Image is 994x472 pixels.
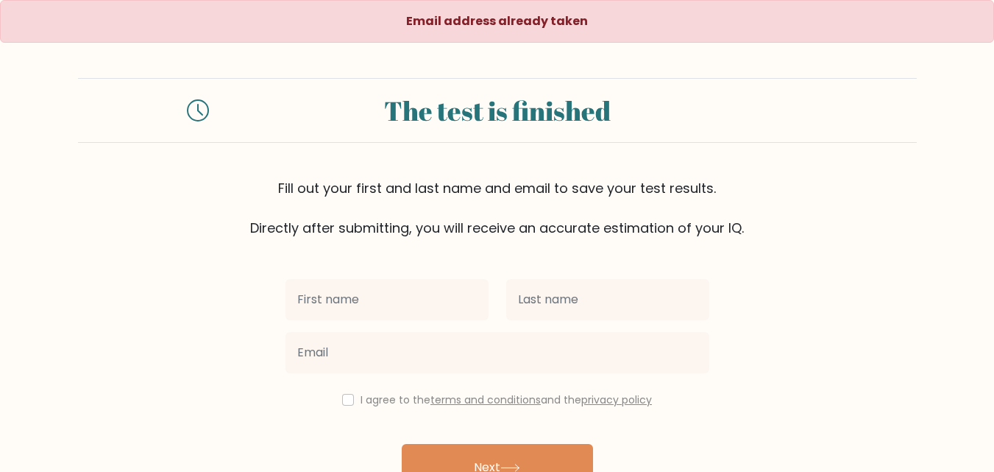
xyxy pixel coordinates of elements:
[361,392,652,407] label: I agree to the and the
[78,178,917,238] div: Fill out your first and last name and email to save your test results. Directly after submitting,...
[406,13,588,29] strong: Email address already taken
[285,332,709,373] input: Email
[285,279,489,320] input: First name
[581,392,652,407] a: privacy policy
[506,279,709,320] input: Last name
[430,392,541,407] a: terms and conditions
[227,91,768,130] div: The test is finished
